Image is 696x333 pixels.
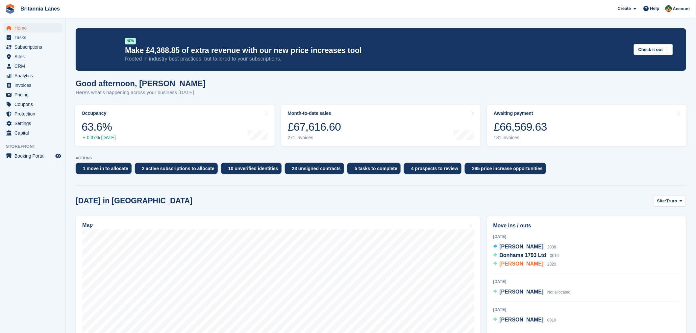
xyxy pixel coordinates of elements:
span: Pricing [14,90,54,99]
a: menu [3,62,62,71]
div: 10 unverified identities [240,166,290,171]
a: 4 prospects to review [424,163,488,177]
img: task-75834270c22a3079a89374b754ae025e5fb1db73e45f91037f5363f120a921f8.svg [367,166,371,170]
h2: [DATE] in [GEOGRAPHIC_DATA] [76,196,192,205]
img: price-adjustments-announcement-icon-8257ccfd72463d97f412b2fc003d46551f7dbcb40ab6d574587a9cd5c0d94... [79,27,125,64]
p: Here's what's happening across your business [DATE] [76,89,206,96]
h2: Map [82,222,93,228]
div: [DATE] [493,307,680,313]
a: 5 tasks to complete [363,163,424,177]
h2: Move ins / outs [493,222,680,230]
span: Truro [666,198,677,204]
div: 23 unsigned contracts [308,166,357,171]
img: icon-info-grey-7440780725fd019a000dd9b08b2336e03edf1995a4989e88bcd33f0948082b44.svg [333,112,337,116]
img: verify_identity-adf6edd0f0f0b5bbfe63781bf79b02c33cf7c696d77639b501bdc392416b5a36.svg [232,166,236,170]
a: 1 move in to allocate [76,163,138,177]
a: menu [3,128,62,138]
div: 0.37% [DATE] [82,135,116,141]
a: menu [3,151,62,161]
a: menu [3,71,62,80]
span: Help [650,5,659,12]
div: 181 invoices [494,135,547,141]
span: Tasks [14,33,54,42]
span: CRM [14,62,54,71]
div: 4 prospects to review [435,166,482,171]
a: menu [3,119,62,128]
span: Subscriptions [14,42,54,52]
img: active_subscription_to_allocate_icon-d502201f5373d7db506a760aba3b589e785aa758c864c3986d89f69b8ff3... [142,166,146,171]
span: Site: [657,198,666,204]
a: Preview store [54,152,62,160]
a: menu [3,33,62,42]
a: menu [3,100,62,109]
div: Occupancy [82,111,106,116]
span: Not allocated [547,290,570,295]
a: menu [3,42,62,52]
span: Analytics [14,71,54,80]
img: move_ins_to_allocate_icon-fdf77a2bb77ea45bf5b3d319d69a93e2d87916cf1d5bf7949dd705db3b84f3ca.svg [80,166,83,170]
a: [PERSON_NAME] 2020 [493,260,556,269]
div: £66,569.63 [494,120,547,134]
div: [DATE] [493,279,680,285]
span: Bonhams 1793 Ltd [500,252,546,258]
span: Invoices [14,81,54,90]
span: Home [14,23,54,33]
p: ACTIONS [76,156,686,160]
span: Sites [14,52,54,61]
button: Check it out → [634,44,673,55]
a: menu [3,90,62,99]
h1: Good afternoon, [PERSON_NAME] [76,79,206,88]
a: Occupancy 63.6% 0.37% [DATE] [75,105,275,146]
div: 2 active subscriptions to allocate [149,166,221,171]
span: [PERSON_NAME] [500,317,544,322]
span: Coupons [14,100,54,109]
div: 295 price increase opportunities [501,166,571,171]
span: [PERSON_NAME] [500,244,544,249]
span: Create [618,5,631,12]
a: 10 unverified identities [228,163,296,177]
img: contract_signature_icon-13c848040528278c33f63329250d36e43548de30e8caae1d1a13099fd9432cc5.svg [300,166,305,170]
span: Capital [14,128,54,138]
a: [PERSON_NAME] 2038 [493,243,556,251]
button: Site: Truro [654,195,686,206]
div: 1 move in to allocate [87,166,132,171]
img: Nathan Kellow [665,5,672,12]
a: Britannia Lanes [18,3,62,14]
a: menu [3,52,62,61]
span: 0019 [547,318,556,322]
a: 295 price increase opportunities [488,163,578,177]
span: Storefront [6,143,65,150]
img: icon-info-grey-7440780725fd019a000dd9b08b2336e03edf1995a4989e88bcd33f0948082b44.svg [108,112,112,116]
span: 0016 [550,253,559,258]
div: NEW [125,38,136,44]
span: Account [673,6,690,12]
p: Rooted in industry best practices, but tailored to your subscriptions. [125,55,629,63]
img: prospect-51fa495bee0391a8d652442698ab0144808aea92771e9ea1ae160a38d050c398.svg [428,166,431,170]
p: Make £4,368.85 of extra revenue with our new price increases tool [125,46,629,55]
a: menu [3,23,62,33]
span: [PERSON_NAME] [500,289,544,295]
a: 2 active subscriptions to allocate [138,163,228,177]
span: Protection [14,109,54,118]
a: Month-to-date sales £67,616.60 271 invoices [281,105,481,146]
div: £67,616.60 [288,120,341,134]
a: menu [3,81,62,90]
span: Settings [14,119,54,128]
img: stora-icon-8386f47178a22dfd0bd8f6a31ec36ba5ce8667c1dd55bd0f319d3a0aa187defe.svg [5,4,15,14]
span: Booking Portal [14,151,54,161]
a: Awaiting payment £66,569.63 181 invoices [487,105,687,146]
div: 271 invoices [288,135,341,141]
div: 5 tasks to complete [375,166,417,171]
div: 63.6% [82,120,116,134]
div: Awaiting payment [494,111,533,116]
a: [PERSON_NAME] 0019 [493,316,556,324]
a: Bonhams 1793 Ltd 0016 [493,251,559,260]
span: 2038 [547,245,556,249]
img: price_increase_opportunities-93ffe204e8149a01c8c9dc8f82e8f89637d9d84a8eef4429ea346261dce0b2c0.svg [492,167,497,170]
a: menu [3,109,62,118]
a: [PERSON_NAME] Not allocated [493,288,571,296]
div: Month-to-date sales [288,111,331,116]
span: [PERSON_NAME] [500,261,544,267]
img: icon-info-grey-7440780725fd019a000dd9b08b2336e03edf1995a4989e88bcd33f0948082b44.svg [535,112,539,116]
span: 2020 [547,262,556,267]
